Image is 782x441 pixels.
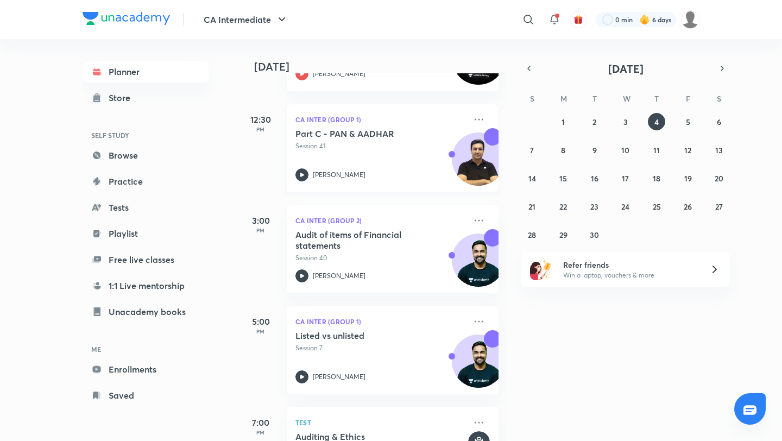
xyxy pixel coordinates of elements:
button: September 23, 2025 [586,198,603,215]
p: [PERSON_NAME] [313,271,365,281]
h5: Listed vs unlisted [295,330,431,341]
p: CA Inter (Group 2) [295,214,466,227]
a: Practice [83,171,209,192]
button: September 27, 2025 [710,198,728,215]
button: September 16, 2025 [586,169,603,187]
abbr: September 10, 2025 [621,145,629,155]
abbr: September 26, 2025 [684,201,692,212]
abbr: September 24, 2025 [621,201,629,212]
p: [PERSON_NAME] [313,372,365,382]
abbr: Monday [560,93,567,104]
h5: 5:00 [239,315,282,328]
h5: 3:00 [239,214,282,227]
button: September 5, 2025 [679,113,697,130]
a: Enrollments [83,358,209,380]
a: Free live classes [83,249,209,270]
img: Avatar [452,240,504,292]
abbr: Wednesday [623,93,630,104]
abbr: September 14, 2025 [528,173,536,184]
button: September 26, 2025 [679,198,697,215]
button: September 21, 2025 [524,198,541,215]
h6: SELF STUDY [83,126,209,144]
abbr: September 23, 2025 [590,201,598,212]
button: September 6, 2025 [710,113,728,130]
abbr: September 8, 2025 [561,145,565,155]
button: September 2, 2025 [586,113,603,130]
abbr: September 6, 2025 [717,117,721,127]
abbr: September 21, 2025 [528,201,535,212]
img: Jyoti [681,10,699,29]
p: Session 7 [295,343,466,353]
a: Browse [83,144,209,166]
button: September 30, 2025 [586,226,603,243]
img: Avatar [452,341,504,393]
img: referral [530,259,552,280]
button: CA Intermediate [197,9,295,30]
abbr: September 4, 2025 [654,117,659,127]
span: [DATE] [608,61,644,76]
abbr: September 27, 2025 [715,201,723,212]
a: Unacademy books [83,301,209,323]
a: 1:1 Live mentorship [83,275,209,297]
abbr: September 28, 2025 [528,230,536,240]
button: September 20, 2025 [710,169,728,187]
button: September 19, 2025 [679,169,697,187]
abbr: Saturday [717,93,721,104]
button: September 28, 2025 [524,226,541,243]
abbr: September 19, 2025 [684,173,692,184]
abbr: September 11, 2025 [653,145,660,155]
button: September 12, 2025 [679,141,697,159]
abbr: Friday [686,93,690,104]
div: Store [109,91,137,104]
h5: 7:00 [239,416,282,429]
button: September 9, 2025 [586,141,603,159]
abbr: September 12, 2025 [684,145,691,155]
button: September 18, 2025 [648,169,665,187]
img: avatar [573,15,583,24]
p: Session 40 [295,253,466,263]
button: September 4, 2025 [648,113,665,130]
p: Win a laptop, vouchers & more [563,270,697,280]
abbr: September 7, 2025 [530,145,534,155]
button: September 22, 2025 [554,198,572,215]
p: PM [239,227,282,234]
a: Planner [83,61,209,83]
abbr: Thursday [654,93,659,104]
abbr: September 9, 2025 [592,145,597,155]
abbr: September 25, 2025 [653,201,661,212]
abbr: September 20, 2025 [715,173,723,184]
button: September 7, 2025 [524,141,541,159]
button: September 24, 2025 [617,198,634,215]
h5: 12:30 [239,113,282,126]
h5: Part C - PAN & AADHAR [295,128,431,139]
button: September 3, 2025 [617,113,634,130]
abbr: September 22, 2025 [559,201,567,212]
p: PM [239,429,282,436]
a: Tests [83,197,209,218]
p: [PERSON_NAME] [313,170,365,180]
h4: [DATE] [254,60,509,73]
button: September 14, 2025 [524,169,541,187]
button: September 25, 2025 [648,198,665,215]
img: Avatar [452,138,504,191]
button: September 10, 2025 [617,141,634,159]
img: streak [639,14,650,25]
a: Store [83,87,209,109]
abbr: September 5, 2025 [686,117,690,127]
a: Playlist [83,223,209,244]
p: Session 41 [295,141,466,151]
abbr: September 17, 2025 [622,173,629,184]
p: PM [239,126,282,133]
button: September 15, 2025 [554,169,572,187]
button: avatar [570,11,587,28]
p: [PERSON_NAME] [313,69,365,79]
h5: Audit of items of Financial statements [295,229,431,251]
img: Company Logo [83,12,170,25]
button: September 29, 2025 [554,226,572,243]
button: [DATE] [537,61,715,76]
h6: Refer friends [563,259,697,270]
abbr: September 2, 2025 [592,117,596,127]
abbr: September 1, 2025 [562,117,565,127]
button: September 1, 2025 [554,113,572,130]
h6: ME [83,340,209,358]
